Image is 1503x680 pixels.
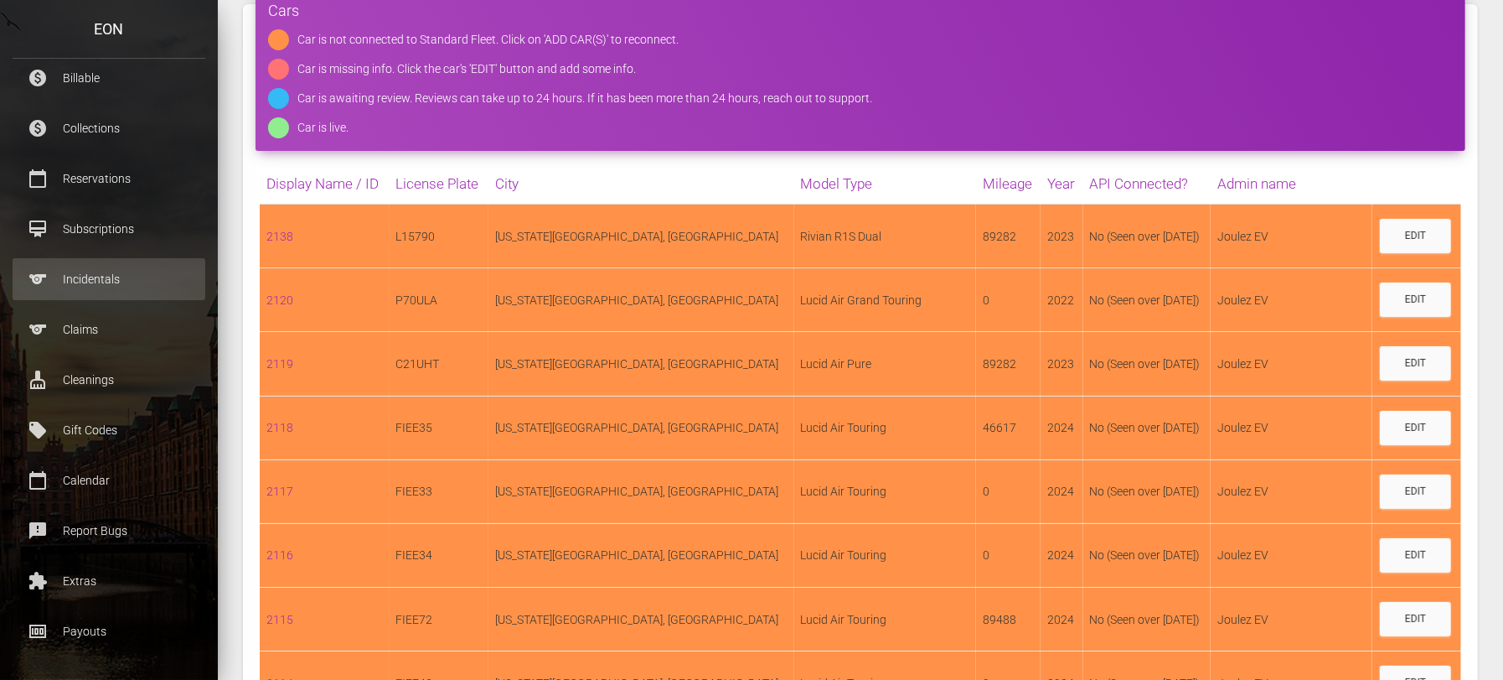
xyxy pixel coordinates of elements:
[297,117,349,138] div: Car is live.
[794,205,976,268] td: Rivian R1S Dual
[976,268,1041,332] td: 0
[976,332,1041,396] td: 89282
[390,523,488,587] td: FIEE34
[976,459,1041,523] td: 0
[25,65,193,91] p: Billable
[1211,588,1372,651] td: Joulez EV
[266,548,293,562] a: 2116
[25,518,193,543] p: Report Bugs
[13,158,205,200] a: calendar_today Reservations
[25,568,193,594] p: Extras
[1041,588,1082,651] td: 2024
[266,421,293,434] a: 2118
[25,468,193,493] p: Calendar
[390,588,488,651] td: FIEE72
[1380,219,1451,253] a: Edit
[1380,346,1451,381] a: Edit
[1083,268,1211,332] td: No (Seen over [DATE])
[390,268,488,332] td: P70ULA
[794,588,976,651] td: Lucid Air Touring
[794,268,976,332] td: Lucid Air Grand Touring
[1041,396,1082,459] td: 2024
[13,459,205,501] a: calendar_today Calendar
[266,357,293,371] a: 2119
[1041,268,1082,332] td: 2022
[1380,475,1451,509] a: Edit
[1405,421,1426,435] div: Edit
[390,459,488,523] td: FIEE33
[1211,459,1372,523] td: Joulez EV
[976,588,1041,651] td: 89488
[794,396,976,459] td: Lucid Air Touring
[13,409,205,451] a: local_offer Gift Codes
[13,560,205,602] a: extension Extras
[390,205,488,268] td: L15790
[13,208,205,250] a: card_membership Subscriptions
[25,166,193,191] p: Reservations
[260,164,390,205] th: Display Name / ID
[1083,523,1211,587] td: No (Seen over [DATE])
[1380,283,1451,317] a: Edit
[1211,396,1372,459] td: Joulez EV
[13,510,205,552] a: feedback Report Bugs
[976,164,1041,205] th: Mileage
[1380,411,1451,445] a: Edit
[1041,164,1082,205] th: Year
[1405,356,1426,371] div: Edit
[25,619,193,644] p: Payouts
[1083,164,1211,205] th: API Connected?
[1083,588,1211,651] td: No (Seen over [DATE])
[1211,268,1372,332] td: Joulez EV
[488,588,794,651] td: [US_STATE][GEOGRAPHIC_DATA], [GEOGRAPHIC_DATA]
[13,107,205,149] a: paid Collections
[1041,205,1082,268] td: 2023
[1405,612,1426,626] div: Edit
[1405,485,1426,499] div: Edit
[1405,229,1426,243] div: Edit
[976,205,1041,268] td: 89282
[297,88,872,109] div: Car is awaiting review. Reviews can take up to 24 hours. If it has been more than 24 hours, reach...
[488,164,794,205] th: City
[25,418,193,443] p: Gift Codes
[1041,332,1082,396] td: 2023
[390,164,488,205] th: License Plate
[1083,332,1211,396] td: No (Seen over [DATE])
[1211,332,1372,396] td: Joulez EV
[1041,459,1082,523] td: 2024
[488,332,794,396] td: [US_STATE][GEOGRAPHIC_DATA], [GEOGRAPHIC_DATA]
[488,396,794,459] td: [US_STATE][GEOGRAPHIC_DATA], [GEOGRAPHIC_DATA]
[1083,396,1211,459] td: No (Seen over [DATE])
[1380,602,1451,636] a: Edit
[488,523,794,587] td: [US_STATE][GEOGRAPHIC_DATA], [GEOGRAPHIC_DATA]
[13,57,205,99] a: paid Billable
[488,268,794,332] td: [US_STATE][GEOGRAPHIC_DATA], [GEOGRAPHIC_DATA]
[266,293,293,307] a: 2120
[1211,523,1372,587] td: Joulez EV
[297,59,636,80] div: Car is missing info. Click the car's 'EDIT' button and add some info.
[976,396,1041,459] td: 46617
[794,164,976,205] th: Model Type
[488,459,794,523] td: [US_STATE][GEOGRAPHIC_DATA], [GEOGRAPHIC_DATA]
[1211,205,1372,268] td: Joulez EV
[25,116,193,141] p: Collections
[976,523,1041,587] td: 0
[13,258,205,300] a: sports Incidentals
[1083,459,1211,523] td: No (Seen over [DATE])
[794,332,976,396] td: Lucid Air Pure
[794,459,976,523] td: Lucid Air Touring
[488,205,794,268] td: [US_STATE][GEOGRAPHIC_DATA], [GEOGRAPHIC_DATA]
[1405,293,1426,307] div: Edit
[13,359,205,401] a: cleaning_services Cleanings
[25,317,193,342] p: Claims
[1083,205,1211,268] td: No (Seen over [DATE])
[390,396,488,459] td: FIEE35
[297,29,679,50] div: Car is not connected to Standard Fleet. Click on 'ADD CAR(S)' to reconnect.
[1041,523,1082,587] td: 2024
[25,367,193,392] p: Cleanings
[1211,164,1372,205] th: Admin name
[25,267,193,292] p: Incidentals
[266,485,293,498] a: 2117
[1405,548,1426,563] div: Edit
[266,230,293,243] a: 2138
[13,309,205,350] a: sports Claims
